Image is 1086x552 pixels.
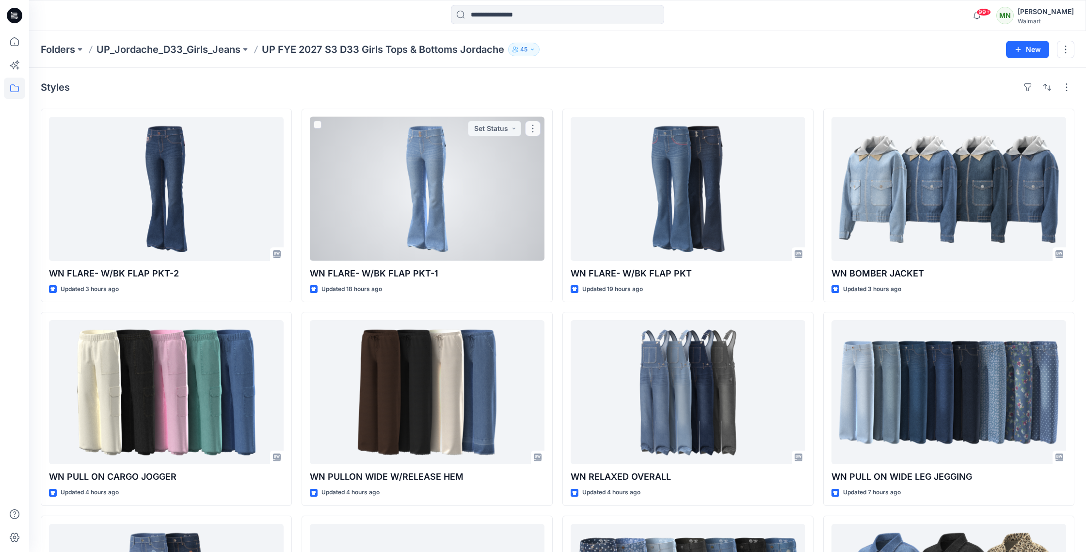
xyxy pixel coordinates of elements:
p: Updated 3 hours ago [61,284,119,294]
p: Updated 4 hours ago [582,487,640,498]
span: 99+ [976,8,991,16]
p: Updated 3 hours ago [843,284,901,294]
p: 45 [520,44,527,55]
p: WN PULL ON WIDE LEG JEGGING [831,470,1066,484]
p: Updated 18 hours ago [321,284,382,294]
button: New [1006,41,1049,58]
a: WN BOMBER JACKET [831,117,1066,261]
div: Walmart [1018,17,1074,25]
p: WN FLARE- W/BK FLAP PKT-2 [49,267,284,280]
p: UP FYE 2027 S3 D33 Girls Tops & Bottoms Jordache [262,43,504,56]
p: WN FLARE- W/BK FLAP PKT-1 [310,267,544,280]
div: [PERSON_NAME] [1018,6,1074,17]
a: UP_Jordache_D33_Girls_Jeans [96,43,240,56]
div: MN [996,7,1014,24]
p: Updated 4 hours ago [61,487,119,498]
a: WN FLARE- W/BK FLAP PKT [571,117,805,261]
p: Updated 4 hours ago [321,487,380,498]
a: WN PULLON WIDE W/RELEASE HEM [310,320,544,464]
p: WN BOMBER JACKET [831,267,1066,280]
a: WN PULL ON WIDE LEG JEGGING [831,320,1066,464]
a: WN FLARE- W/BK FLAP PKT-1 [310,117,544,261]
a: WN FLARE- W/BK FLAP PKT-2 [49,117,284,261]
p: WN FLARE- W/BK FLAP PKT [571,267,805,280]
p: Updated 7 hours ago [843,487,901,498]
p: WN PULLON WIDE W/RELEASE HEM [310,470,544,484]
p: WN PULL ON CARGO JOGGER [49,470,284,484]
a: WN PULL ON CARGO JOGGER [49,320,284,464]
p: WN RELAXED OVERALL [571,470,805,484]
a: Folders [41,43,75,56]
button: 45 [508,43,540,56]
h4: Styles [41,81,70,93]
p: Updated 19 hours ago [582,284,643,294]
a: WN RELAXED OVERALL [571,320,805,464]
